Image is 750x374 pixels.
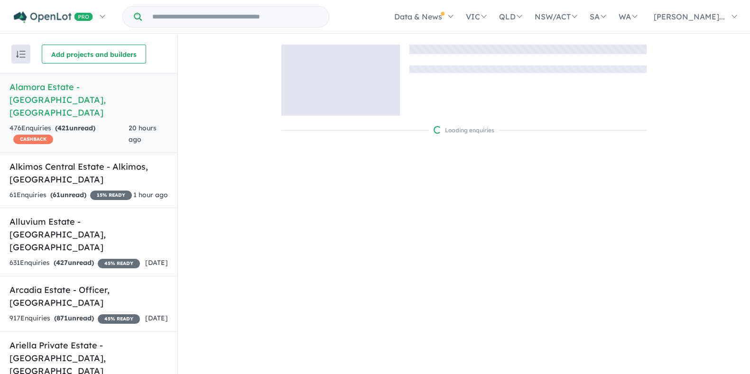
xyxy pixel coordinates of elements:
[654,12,725,21] span: [PERSON_NAME]...
[9,257,140,269] div: 631 Enquir ies
[9,81,168,119] h5: Alamora Estate - [GEOGRAPHIC_DATA] , [GEOGRAPHIC_DATA]
[14,11,93,23] img: Openlot PRO Logo White
[129,124,157,144] span: 20 hours ago
[56,258,68,267] span: 427
[16,51,26,58] img: sort.svg
[98,314,140,324] span: 45 % READY
[9,313,140,324] div: 917 Enquir ies
[9,283,168,309] h5: Arcadia Estate - Officer , [GEOGRAPHIC_DATA]
[145,258,168,267] span: [DATE]
[53,191,60,199] span: 61
[9,123,129,146] div: 476 Enquir ies
[133,191,168,199] span: 1 hour ago
[98,259,140,268] span: 45 % READY
[54,314,94,322] strong: ( unread)
[144,7,327,27] input: Try estate name, suburb, builder or developer
[54,258,94,267] strong: ( unread)
[9,160,168,186] h5: Alkimos Central Estate - Alkimos , [GEOGRAPHIC_DATA]
[55,124,95,132] strong: ( unread)
[13,135,53,144] span: CASHBACK
[90,191,132,200] span: 15 % READY
[50,191,86,199] strong: ( unread)
[56,314,68,322] span: 871
[42,45,146,64] button: Add projects and builders
[145,314,168,322] span: [DATE]
[434,126,494,135] div: Loading enquiries
[9,215,168,254] h5: Alluvium Estate - [GEOGRAPHIC_DATA] , [GEOGRAPHIC_DATA]
[57,124,69,132] span: 421
[9,190,132,201] div: 61 Enquir ies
